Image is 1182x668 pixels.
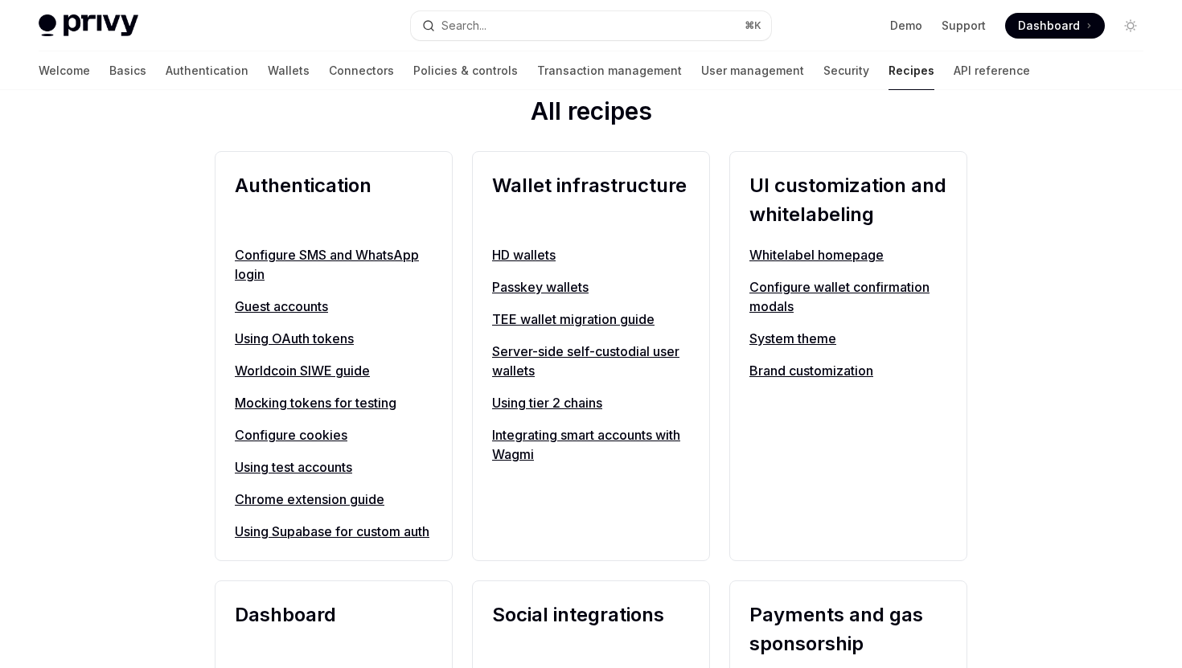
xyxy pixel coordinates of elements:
span: Dashboard [1018,18,1080,34]
a: Integrating smart accounts with Wagmi [492,425,690,464]
h2: Wallet infrastructure [492,171,690,229]
h2: Dashboard [235,600,433,658]
a: Support [942,18,986,34]
a: Server-side self-custodial user wallets [492,342,690,380]
a: HD wallets [492,245,690,264]
a: Mocking tokens for testing [235,393,433,412]
a: User management [701,51,804,90]
a: Authentication [166,51,248,90]
h2: UI customization and whitelabeling [749,171,947,229]
h2: Payments and gas sponsorship [749,600,947,658]
span: ⌘ K [745,19,761,32]
a: Configure SMS and WhatsApp login [235,245,433,284]
a: Configure cookies [235,425,433,445]
a: Worldcoin SIWE guide [235,361,433,380]
a: Basics [109,51,146,90]
h2: Authentication [235,171,433,229]
a: Brand customization [749,361,947,380]
a: System theme [749,329,947,348]
a: Using Supabase for custom auth [235,522,433,541]
a: Recipes [889,51,934,90]
a: Configure wallet confirmation modals [749,277,947,316]
a: Passkey wallets [492,277,690,297]
a: TEE wallet migration guide [492,309,690,329]
a: Guest accounts [235,297,433,316]
a: API reference [954,51,1030,90]
a: Wallets [268,51,310,90]
a: Using OAuth tokens [235,329,433,348]
a: Chrome extension guide [235,490,433,509]
a: Dashboard [1005,13,1105,39]
a: Whitelabel homepage [749,245,947,264]
a: Connectors [329,51,394,90]
a: Transaction management [537,51,682,90]
button: Toggle dark mode [1118,13,1143,39]
h2: Social integrations [492,600,690,658]
a: Welcome [39,51,90,90]
a: Demo [890,18,922,34]
div: Search... [441,16,486,35]
a: Using tier 2 chains [492,393,690,412]
button: Search...⌘K [411,11,770,40]
h2: All recipes [215,96,967,132]
a: Policies & controls [413,51,518,90]
a: Security [823,51,869,90]
a: Using test accounts [235,457,433,477]
img: light logo [39,14,138,37]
